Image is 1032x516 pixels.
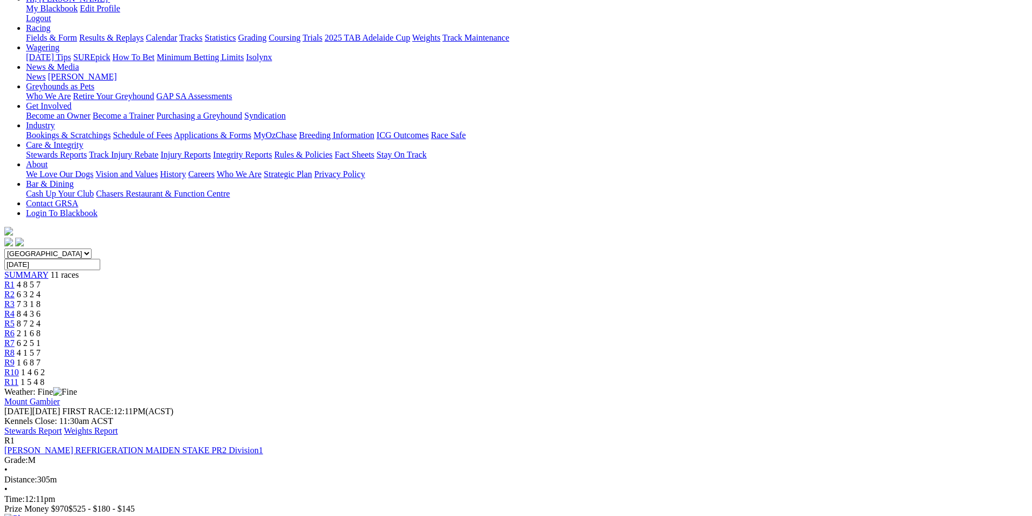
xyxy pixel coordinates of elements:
[26,111,90,120] a: Become an Owner
[17,280,41,289] span: 4 8 5 7
[4,309,15,318] a: R4
[160,169,186,179] a: History
[264,169,312,179] a: Strategic Plan
[26,33,77,42] a: Fields & Form
[4,227,13,236] img: logo-grsa-white.png
[335,150,374,159] a: Fact Sheets
[26,82,94,91] a: Greyhounds as Pets
[205,33,236,42] a: Statistics
[412,33,440,42] a: Weights
[26,208,98,218] a: Login To Blackbook
[26,169,1028,179] div: About
[4,358,15,367] a: R9
[4,475,37,484] span: Distance:
[174,130,251,140] a: Applications & Forms
[4,504,1028,514] div: Prize Money $970
[17,348,41,357] span: 4 1 5 7
[26,43,60,52] a: Wagering
[4,446,263,455] a: [PERSON_NAME] REFRIGERATION MAIDEN STAKE PR2 Division1
[26,14,51,23] a: Logout
[160,150,211,159] a: Injury Reports
[26,4,1028,23] div: Hi, [PERSON_NAME]
[17,358,41,367] span: 1 6 8 7
[302,33,322,42] a: Trials
[26,169,93,179] a: We Love Our Dogs
[26,150,1028,160] div: Care & Integrity
[26,92,1028,101] div: Greyhounds as Pets
[17,290,41,299] span: 6 3 2 4
[4,290,15,299] a: R2
[26,199,78,208] a: Contact GRSA
[4,238,13,246] img: facebook.svg
[73,53,110,62] a: SUREpick
[299,130,374,140] a: Breeding Information
[17,329,41,338] span: 2 1 6 8
[26,130,1028,140] div: Industry
[17,299,41,309] span: 7 3 1 8
[4,270,48,279] a: SUMMARY
[4,280,15,289] a: R1
[26,72,46,81] a: News
[17,338,41,348] span: 6 2 5 1
[4,436,15,445] span: R1
[213,150,272,159] a: Integrity Reports
[26,23,50,32] a: Racing
[26,130,111,140] a: Bookings & Scratchings
[179,33,203,42] a: Tracks
[26,53,1028,62] div: Wagering
[26,189,1028,199] div: Bar & Dining
[443,33,509,42] a: Track Maintenance
[79,33,144,42] a: Results & Replays
[4,377,18,387] a: R11
[146,33,177,42] a: Calendar
[93,111,154,120] a: Become a Trainer
[64,426,118,435] a: Weights Report
[4,319,15,328] a: R5
[53,387,77,397] img: Fine
[254,130,297,140] a: MyOzChase
[95,169,158,179] a: Vision and Values
[4,455,28,465] span: Grade:
[4,494,25,504] span: Time:
[21,377,44,387] span: 1 5 4 8
[4,348,15,357] a: R8
[4,338,15,348] span: R7
[26,62,79,71] a: News & Media
[26,121,55,130] a: Industry
[89,150,158,159] a: Track Injury Rebate
[26,33,1028,43] div: Racing
[269,33,301,42] a: Coursing
[217,169,262,179] a: Who We Are
[4,329,15,338] a: R6
[4,368,19,377] span: R10
[4,387,77,396] span: Weather: Fine
[26,92,71,101] a: Who We Are
[80,4,120,13] a: Edit Profile
[73,92,154,101] a: Retire Your Greyhound
[113,53,155,62] a: How To Bet
[26,111,1028,121] div: Get Involved
[324,33,410,42] a: 2025 TAB Adelaide Cup
[431,130,465,140] a: Race Safe
[62,407,173,416] span: 12:11PM(ACST)
[246,53,272,62] a: Isolynx
[48,72,116,81] a: [PERSON_NAME]
[238,33,267,42] a: Grading
[4,485,8,494] span: •
[26,53,71,62] a: [DATE] Tips
[26,72,1028,82] div: News & Media
[157,111,242,120] a: Purchasing a Greyhound
[96,189,230,198] a: Chasers Restaurant & Function Centre
[188,169,215,179] a: Careers
[4,416,1028,426] div: Kennels Close: 11:30am ACST
[4,299,15,309] a: R3
[4,426,62,435] a: Stewards Report
[26,160,48,169] a: About
[113,130,172,140] a: Schedule of Fees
